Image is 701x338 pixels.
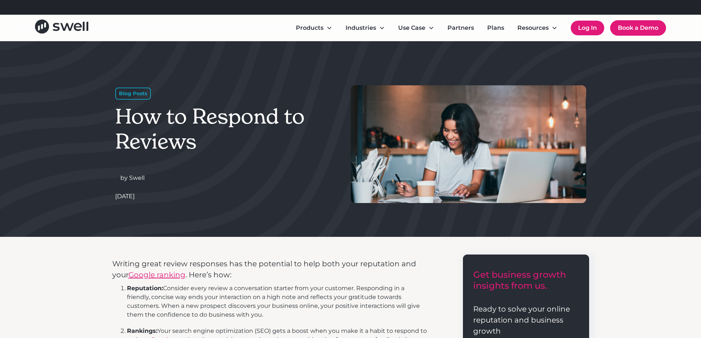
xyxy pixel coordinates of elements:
[120,174,128,182] div: by
[392,21,440,35] div: Use Case
[296,24,323,32] div: Products
[127,284,427,319] li: Consider every review a conversation starter from your customer. Responding in a friendly, concis...
[481,21,510,35] a: Plans
[115,192,135,201] div: [DATE]
[340,21,391,35] div: Industries
[610,20,666,36] a: Book a Demo
[571,21,604,35] a: Log In
[511,21,563,35] div: Resources
[398,24,425,32] div: Use Case
[442,21,480,35] a: Partners
[112,258,427,280] p: Writing great review responses has the potential to help both your reputation and your . Here’s how:
[517,24,549,32] div: Resources
[127,327,157,334] strong: Rankings:
[127,285,163,292] strong: Reputation:
[129,174,145,182] div: Swell
[115,104,335,153] h1: How to Respond to Reviews
[473,269,578,291] h3: Get business growth insights from us.
[346,24,376,32] div: Industries
[35,19,88,36] a: home
[290,21,338,35] div: Products
[128,270,185,279] a: Google ranking
[115,88,151,100] div: Blog Posts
